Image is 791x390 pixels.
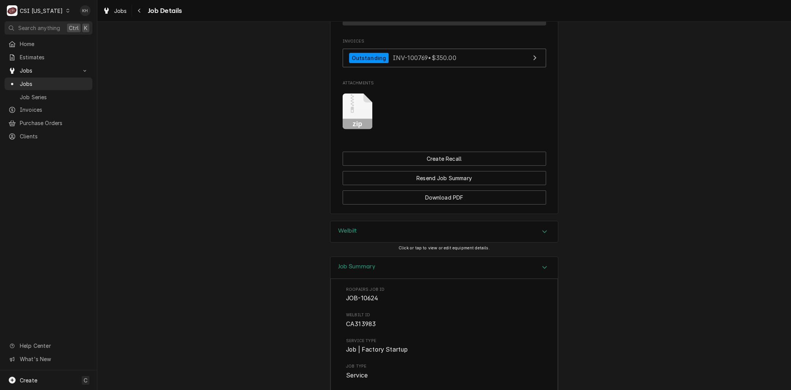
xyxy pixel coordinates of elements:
[346,345,542,354] span: Service Type
[343,152,546,205] div: Button Group
[346,363,542,369] span: Job Type
[343,49,546,67] a: View Invoice
[20,93,89,101] span: Job Series
[346,312,542,328] div: welbilt ID
[84,24,87,32] span: K
[343,152,546,166] div: Button Group Row
[5,38,92,50] a: Home
[80,5,91,16] div: Kyley Hunnicutt's Avatar
[343,80,546,135] div: Attachments
[393,54,456,62] span: INV-100769 • $350.00
[346,346,408,353] span: Job | Factory Startup
[20,355,88,363] span: What's New
[330,221,558,243] div: Accordion Header
[20,7,63,15] div: CSI [US_STATE]
[343,171,546,185] button: Resend Job Summary
[346,320,376,328] span: CA313983
[5,91,92,103] a: Job Series
[100,5,130,17] a: Jobs
[18,24,60,32] span: Search anything
[5,130,92,143] a: Clients
[399,246,490,250] span: Click or tap to view or edit equipment details.
[343,88,546,136] span: Attachments
[330,257,558,279] button: Accordion Details Expand Trigger
[20,377,37,384] span: Create
[84,376,87,384] span: C
[343,80,546,86] span: Attachments
[20,132,89,140] span: Clients
[346,294,542,303] span: Roopairs Job ID
[343,152,546,166] button: Create Recall
[346,287,542,293] span: Roopairs Job ID
[338,263,375,270] h3: Job Summary
[20,119,89,127] span: Purchase Orders
[20,106,89,114] span: Invoices
[343,38,546,44] span: Invoices
[5,78,92,90] a: Jobs
[20,67,77,75] span: Jobs
[346,338,542,344] span: Service Type
[5,21,92,35] button: Search anythingCtrlK
[346,363,542,380] div: Job Type
[330,221,558,243] button: Accordion Details Expand Trigger
[7,5,17,16] div: C
[346,371,542,380] span: Job Type
[343,38,546,71] div: Invoices
[146,6,182,16] span: Job Details
[349,53,389,63] div: Outstanding
[7,5,17,16] div: CSI Kentucky's Avatar
[80,5,91,16] div: KH
[5,339,92,352] a: Go to Help Center
[346,320,542,329] span: welbilt ID
[346,338,542,354] div: Service Type
[133,5,146,17] button: Navigate back
[20,40,89,48] span: Home
[20,53,89,61] span: Estimates
[343,185,546,205] div: Button Group Row
[114,7,127,15] span: Jobs
[346,312,542,318] span: welbilt ID
[343,190,546,205] button: Download PDF
[20,80,89,88] span: Jobs
[20,342,88,350] span: Help Center
[69,24,79,32] span: Ctrl
[5,117,92,129] a: Purchase Orders
[338,227,357,235] h3: Welbilt
[343,94,373,130] button: zip
[5,103,92,116] a: Invoices
[5,353,92,365] a: Go to What's New
[5,51,92,63] a: Estimates
[346,287,542,303] div: Roopairs Job ID
[330,221,558,243] div: Welbilt
[330,257,558,279] div: Accordion Header
[343,166,546,185] div: Button Group Row
[5,64,92,77] a: Go to Jobs
[346,295,378,302] span: JOB-10624
[346,372,368,379] span: Service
